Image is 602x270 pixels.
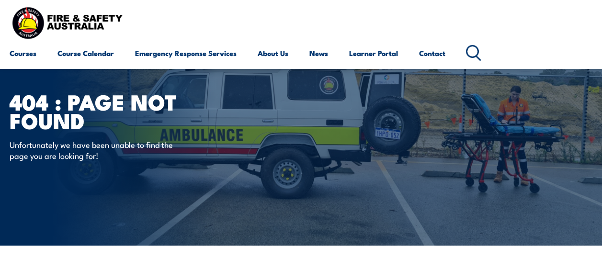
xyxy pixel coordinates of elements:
[10,139,184,161] p: Unfortunately we have been unable to find the page you are looking for!
[349,42,398,65] a: Learner Portal
[258,42,288,65] a: About Us
[309,42,328,65] a: News
[57,42,114,65] a: Course Calendar
[10,42,36,65] a: Courses
[419,42,445,65] a: Contact
[10,92,246,129] h1: 404 : Page Not Found
[135,42,237,65] a: Emergency Response Services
